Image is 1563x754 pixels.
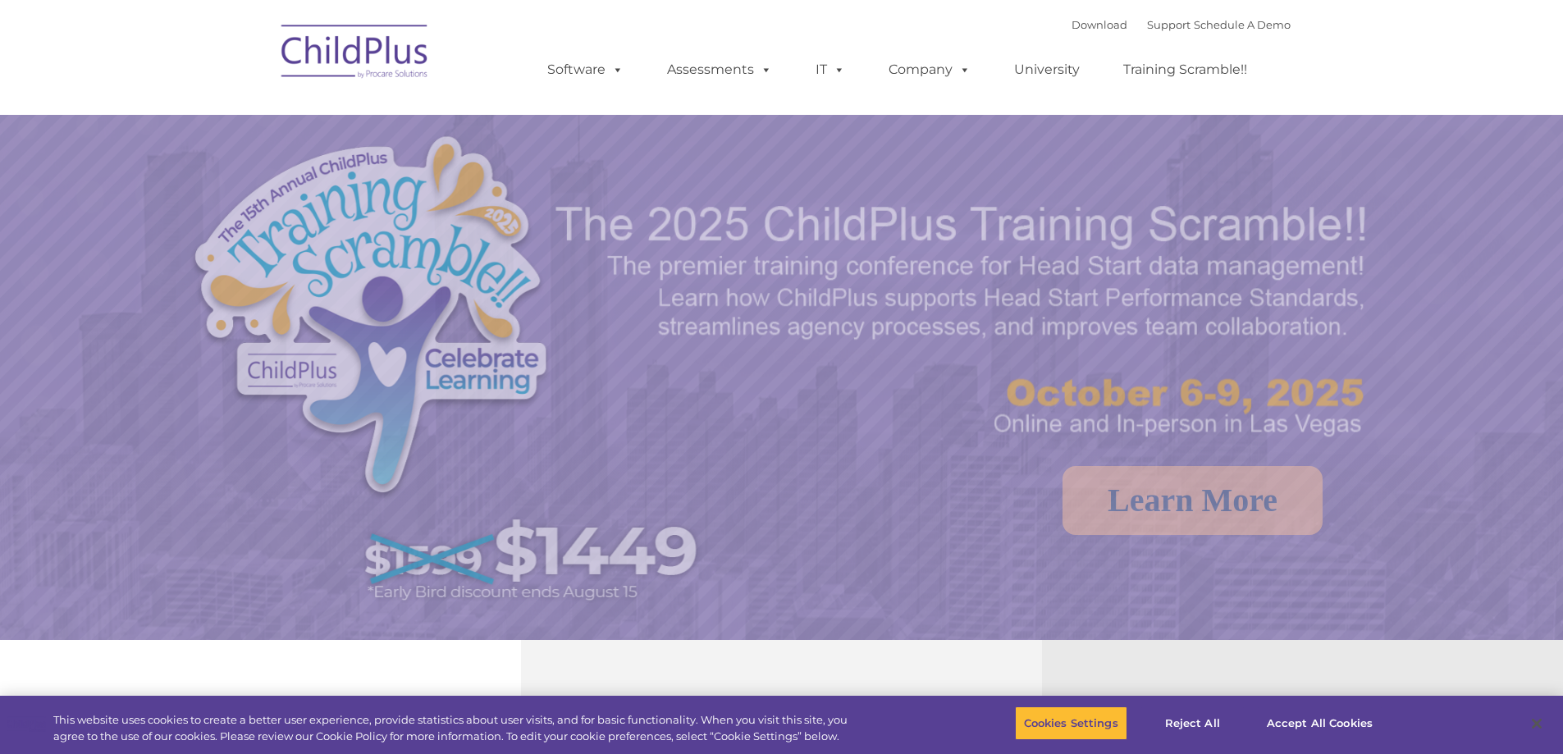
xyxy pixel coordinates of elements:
a: Software [531,53,640,86]
font: | [1072,18,1291,31]
a: University [998,53,1096,86]
a: Schedule A Demo [1194,18,1291,31]
a: Learn More [1063,466,1323,535]
button: Cookies Settings [1015,706,1127,741]
a: Assessments [651,53,788,86]
a: Support [1147,18,1191,31]
div: This website uses cookies to create a better user experience, provide statistics about user visit... [53,712,860,744]
a: Training Scramble!! [1107,53,1264,86]
a: Download [1072,18,1127,31]
button: Reject All [1141,706,1244,741]
a: Company [872,53,987,86]
button: Close [1519,706,1555,742]
button: Accept All Cookies [1258,706,1382,741]
img: ChildPlus by Procare Solutions [273,13,437,95]
a: IT [799,53,861,86]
